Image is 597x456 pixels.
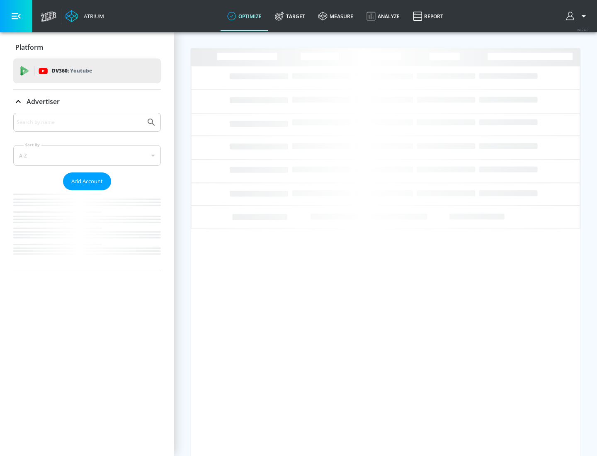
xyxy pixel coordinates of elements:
a: optimize [221,1,268,31]
a: Target [268,1,312,31]
p: Advertiser [27,97,60,106]
div: Atrium [80,12,104,20]
span: Add Account [71,177,103,186]
div: Advertiser [13,90,161,113]
label: Sort By [24,142,41,148]
div: A-Z [13,145,161,166]
a: Atrium [66,10,104,22]
p: Youtube [70,66,92,75]
input: Search by name [17,117,142,128]
a: measure [312,1,360,31]
div: Advertiser [13,113,161,271]
div: DV360: Youtube [13,58,161,83]
p: Platform [15,43,43,52]
nav: list of Advertiser [13,190,161,271]
span: v 4.24.0 [577,27,589,32]
div: Platform [13,36,161,59]
p: DV360: [52,66,92,75]
a: Report [406,1,450,31]
a: Analyze [360,1,406,31]
button: Add Account [63,172,111,190]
